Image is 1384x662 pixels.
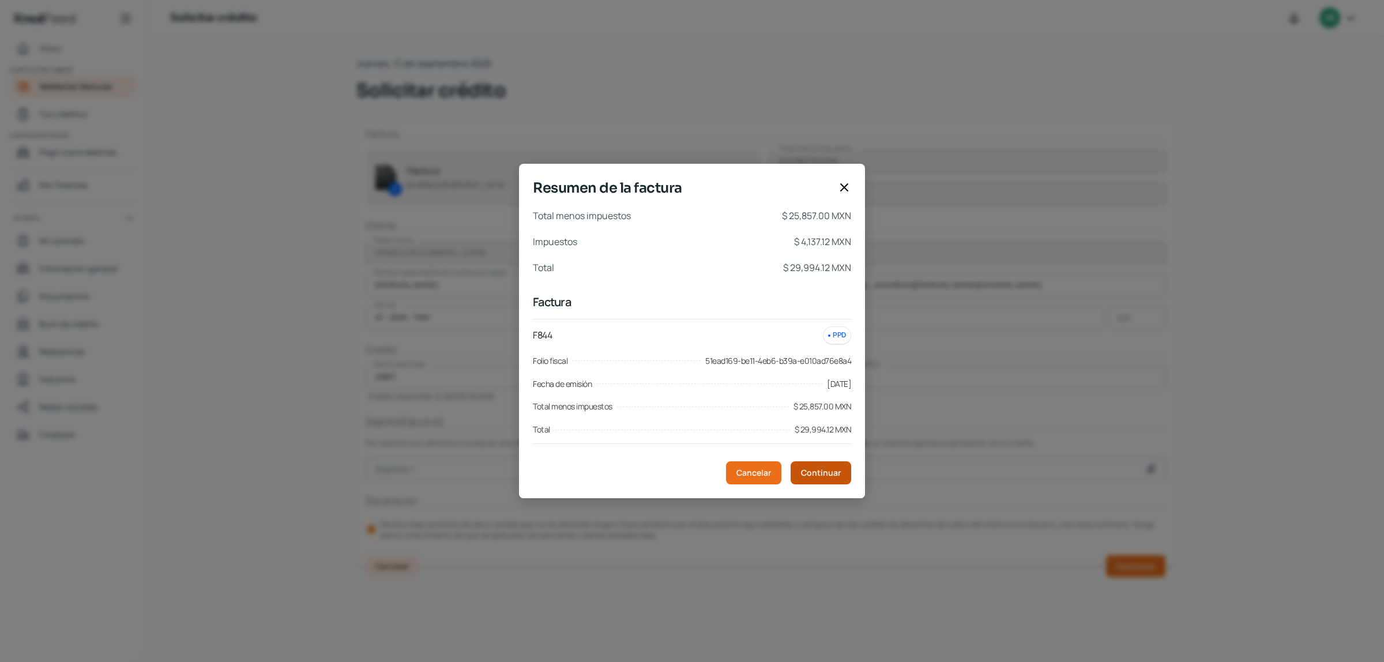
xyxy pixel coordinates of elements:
[533,400,612,413] span: Total menos impuestos
[533,259,554,276] p: Total
[533,234,577,250] p: Impuestos
[533,294,851,310] p: Factura
[726,461,781,484] button: Cancelar
[794,234,851,250] p: $ 4,137.12 MXN
[533,208,631,224] p: Total menos impuestos
[533,423,550,437] span: Total
[827,377,851,391] span: [DATE]
[795,423,852,437] span: $ 29,994.12 MXN
[782,208,851,224] p: $ 25,857.00 MXN
[533,377,592,391] span: Fecha de emisión
[793,400,852,413] span: $ 25,857.00 MXN
[533,354,567,368] span: Folio fiscal
[705,354,851,368] span: 51ead169-be11-4eb6-b39a-e010ad76e8a4
[791,461,851,484] button: Continuar
[736,469,771,477] span: Cancelar
[783,259,851,276] p: $ 29,994.12 MXN
[533,178,833,198] span: Resumen de la factura
[823,326,851,344] div: PPD
[801,469,841,477] span: Continuar
[533,328,552,343] p: F844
